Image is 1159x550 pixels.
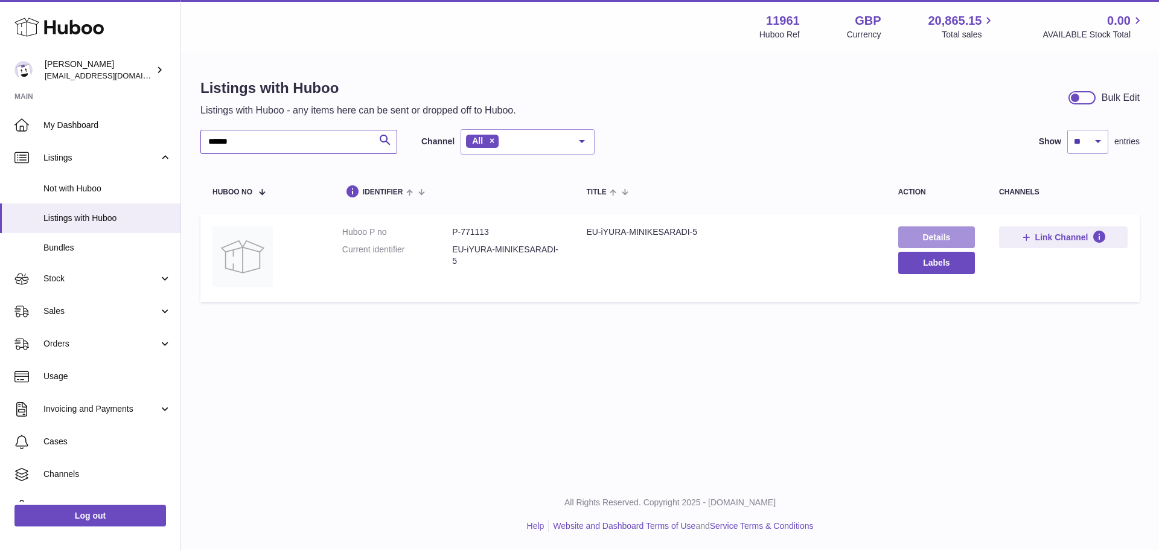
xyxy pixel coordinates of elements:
span: Channels [43,468,171,480]
span: Stock [43,273,159,284]
a: Website and Dashboard Terms of Use [553,521,695,531]
span: Settings [43,501,171,513]
div: Huboo Ref [759,29,800,40]
span: title [586,188,606,196]
button: Labels [898,252,975,273]
a: Details [898,226,975,248]
div: [PERSON_NAME] [45,59,153,82]
span: Cases [43,436,171,447]
strong: 11961 [766,13,800,29]
h1: Listings with Huboo [200,78,516,98]
p: All Rights Reserved. Copyright 2025 - [DOMAIN_NAME] [191,497,1149,508]
button: Link Channel [999,226,1128,248]
p: Listings with Huboo - any items here can be sent or dropped off to Huboo. [200,104,516,117]
div: Bulk Edit [1102,91,1140,104]
a: 20,865.15 Total sales [928,13,995,40]
span: [EMAIL_ADDRESS][DOMAIN_NAME] [45,71,177,80]
span: All [472,136,483,145]
a: Help [527,521,544,531]
div: EU-iYURA-MINIKESARADI-5 [586,226,873,238]
dd: EU-iYURA-MINIKESARADI-5 [452,244,562,267]
span: Bundles [43,242,171,254]
strong: GBP [855,13,881,29]
span: Total sales [942,29,995,40]
span: Link Channel [1035,232,1088,243]
div: action [898,188,975,196]
span: 20,865.15 [928,13,982,29]
span: My Dashboard [43,120,171,131]
img: internalAdmin-11961@internal.huboo.com [14,61,33,79]
a: 0.00 AVAILABLE Stock Total [1042,13,1145,40]
a: Log out [14,505,166,526]
span: AVAILABLE Stock Total [1042,29,1145,40]
dt: Current identifier [342,244,452,267]
img: EU-iYURA-MINIKESARADI-5 [212,226,273,287]
div: channels [999,188,1128,196]
span: identifier [363,188,403,196]
span: Usage [43,371,171,382]
span: Orders [43,338,159,350]
li: and [549,520,813,532]
div: Currency [847,29,881,40]
span: entries [1114,136,1140,147]
dd: P-771113 [452,226,562,238]
span: 0.00 [1107,13,1131,29]
a: Service Terms & Conditions [710,521,814,531]
label: Channel [421,136,455,147]
span: Huboo no [212,188,252,196]
span: Listings [43,152,159,164]
span: Listings with Huboo [43,213,171,224]
span: Invoicing and Payments [43,403,159,415]
dt: Huboo P no [342,226,452,238]
span: Not with Huboo [43,183,171,194]
label: Show [1039,136,1061,147]
span: Sales [43,305,159,317]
